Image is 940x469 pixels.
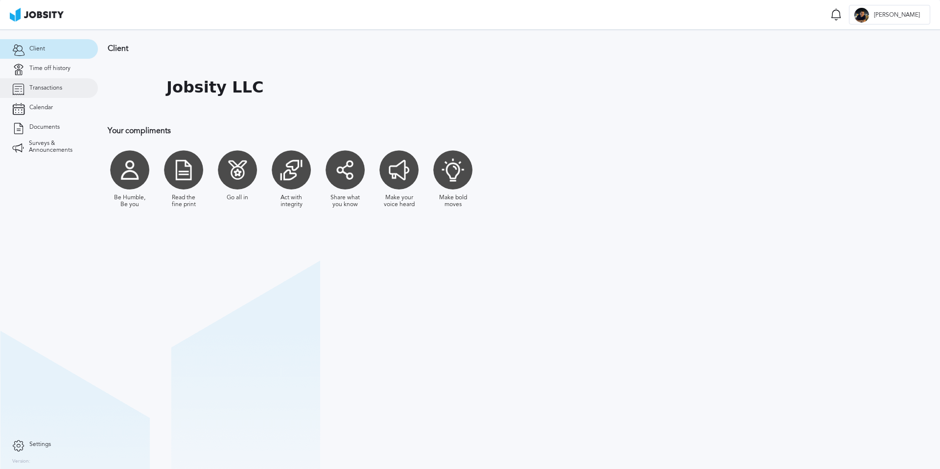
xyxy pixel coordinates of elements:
label: Version: [12,459,30,465]
div: B [854,8,869,23]
span: Surveys & Announcements [29,140,86,154]
span: Transactions [29,85,62,92]
div: Make bold moves [436,194,470,208]
span: [PERSON_NAME] [869,12,925,19]
div: Act with integrity [274,194,308,208]
img: ab4bad089aa723f57921c736e9817d99.png [10,8,64,22]
div: Be Humble, Be you [113,194,147,208]
span: Settings [29,441,51,448]
button: B[PERSON_NAME] [849,5,930,24]
h3: Your compliments [108,126,639,135]
div: Share what you know [328,194,362,208]
h1: Jobsity LLC [166,78,263,96]
div: Make your voice heard [382,194,416,208]
div: Go all in [227,194,248,201]
span: Documents [29,124,60,131]
span: Client [29,46,45,52]
h3: Client [108,44,639,53]
div: Read the fine print [166,194,201,208]
span: Calendar [29,104,53,111]
span: Time off history [29,65,70,72]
